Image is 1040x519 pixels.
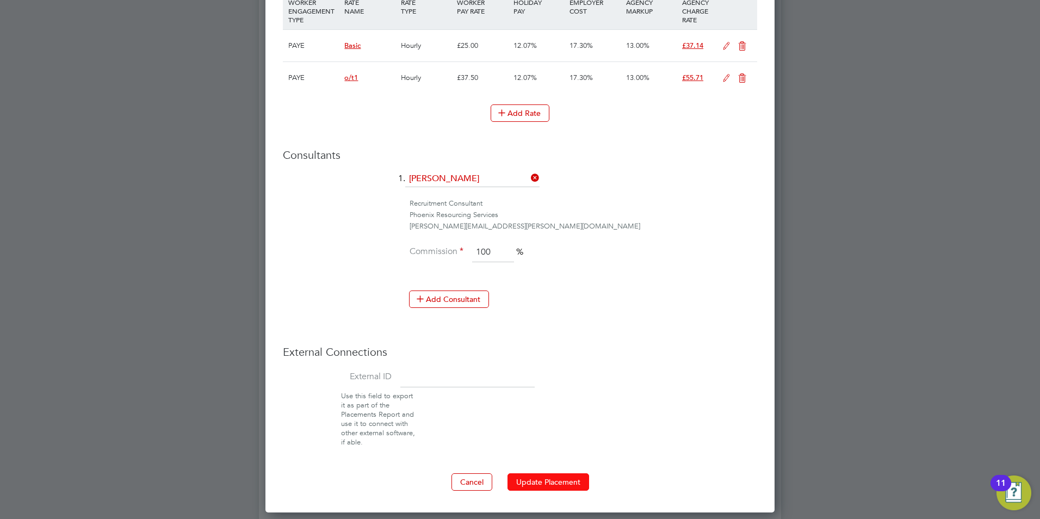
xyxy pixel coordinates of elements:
button: Add Rate [491,104,549,122]
span: 17.30% [569,73,593,82]
label: Commission [409,246,463,257]
button: Add Consultant [409,291,489,308]
span: 13.00% [626,73,649,82]
button: Open Resource Center, 11 new notifications [996,475,1031,510]
div: [PERSON_NAME][EMAIL_ADDRESS][PERSON_NAME][DOMAIN_NAME] [410,221,757,232]
span: Use this field to export it as part of the Placements Report and use it to connect with other ext... [341,391,415,446]
div: Hourly [398,30,454,61]
h3: External Connections [283,345,757,359]
span: £37.14 [682,41,703,50]
span: 17.30% [569,41,593,50]
div: £25.00 [454,30,510,61]
li: 1. [283,171,757,198]
button: Update Placement [507,473,589,491]
div: Recruitment Consultant [410,198,757,209]
span: £55.71 [682,73,703,82]
span: 12.07% [513,73,537,82]
span: Basic [344,41,361,50]
div: Phoenix Resourcing Services [410,209,757,221]
label: External ID [283,371,392,382]
span: 12.07% [513,41,537,50]
h3: Consultants [283,148,757,162]
div: PAYE [286,30,342,61]
span: 13.00% [626,41,649,50]
span: o/t1 [344,73,358,82]
div: 11 [996,483,1006,497]
button: Cancel [451,473,492,491]
div: £37.50 [454,62,510,94]
div: Hourly [398,62,454,94]
span: % [516,246,523,257]
div: PAYE [286,62,342,94]
input: Search for... [405,171,540,187]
